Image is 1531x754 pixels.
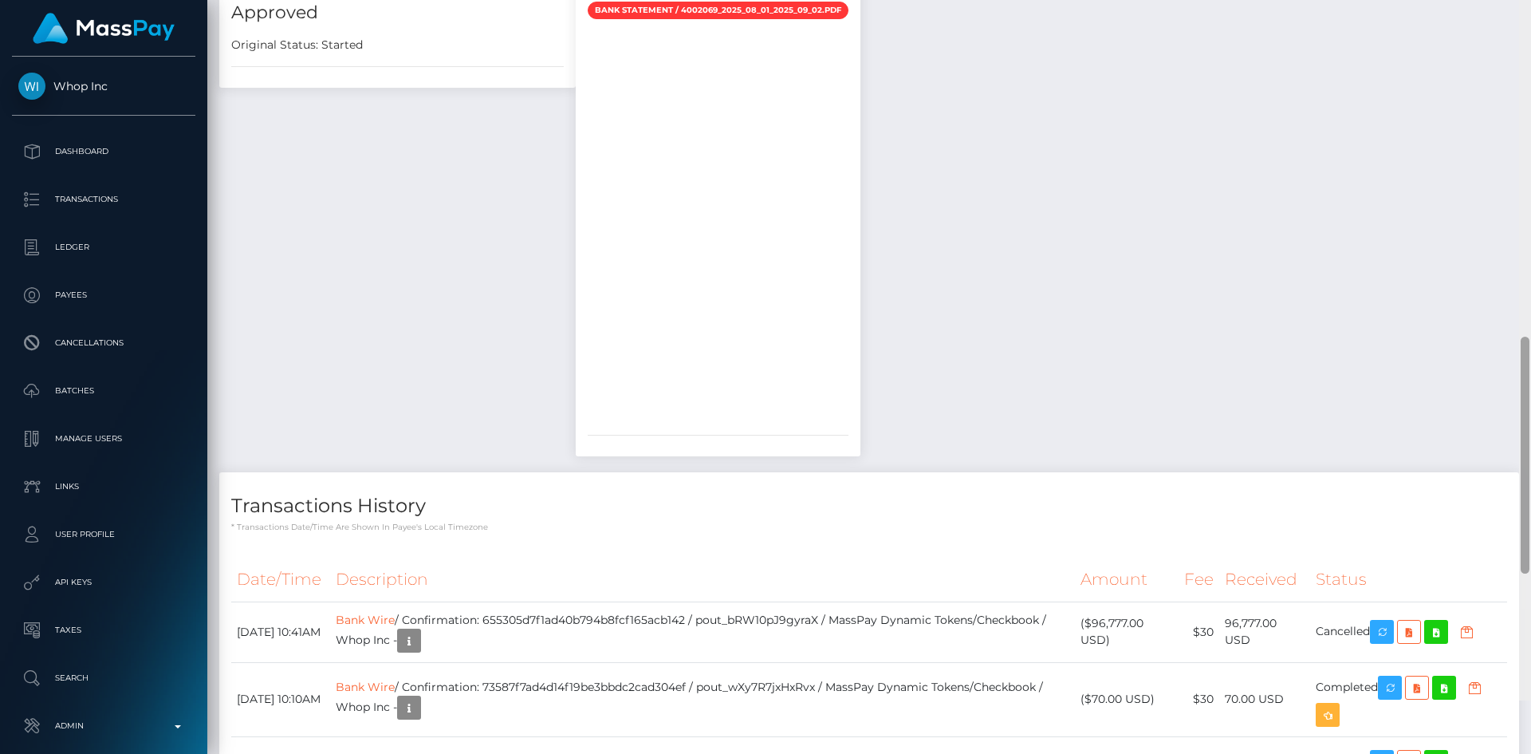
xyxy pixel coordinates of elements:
[18,235,189,259] p: Ledger
[12,515,195,555] a: User Profile
[231,492,1507,520] h4: Transactions History
[18,570,189,594] p: API Keys
[231,521,1507,533] p: * Transactions date/time are shown in payee's local timezone
[12,79,195,93] span: Whop Inc
[18,73,45,100] img: Whop Inc
[1075,602,1179,662] td: ($96,777.00 USD)
[12,467,195,507] a: Links
[336,613,395,627] a: Bank Wire
[330,602,1075,662] td: / Confirmation: 655305d7f1ad40b794b8fcf165acb142 / pout_bRW10pJ9gyraX / MassPay Dynamic Tokens/Ch...
[12,419,195,459] a: Manage Users
[18,427,189,451] p: Manage Users
[18,618,189,642] p: Taxes
[1310,558,1507,602] th: Status
[12,323,195,363] a: Cancellations
[18,666,189,690] p: Search
[18,475,189,499] p: Links
[1219,602,1310,662] td: 96,777.00 USD
[12,658,195,698] a: Search
[588,23,827,422] iframe: PDF Embed API
[330,662,1075,736] td: / Confirmation: 73587f7ad4d14f19be3bbdc2cad304ef / pout_wXy7R7jxHxRvx / MassPay Dynamic Tokens/Ch...
[1219,558,1310,602] th: Received
[1179,662,1219,736] td: $30
[1179,558,1219,602] th: Fee
[231,38,363,52] h7: Original Status: Started
[330,558,1075,602] th: Description
[12,180,195,219] a: Transactions
[336,680,395,694] a: Bank Wire
[18,714,189,738] p: Admin
[12,275,195,315] a: Payees
[33,13,175,44] img: MassPay Logo
[231,662,330,736] td: [DATE] 10:10AM
[18,140,189,164] p: Dashboard
[1075,662,1179,736] td: ($70.00 USD)
[18,188,189,211] p: Transactions
[12,371,195,411] a: Batches
[231,602,330,662] td: [DATE] 10:41AM
[1075,558,1179,602] th: Amount
[231,558,330,602] th: Date/Time
[588,2,848,19] span: Bank Statement / 4002069_2025_08_01_2025_09_02.pdf
[18,379,189,403] p: Batches
[1310,662,1507,736] td: Completed
[1310,602,1507,662] td: Cancelled
[12,227,195,267] a: Ledger
[12,132,195,172] a: Dashboard
[12,610,195,650] a: Taxes
[12,706,195,746] a: Admin
[18,331,189,355] p: Cancellations
[231,1,564,26] h5: Approved
[18,283,189,307] p: Payees
[18,523,189,547] p: User Profile
[12,563,195,602] a: API Keys
[1179,602,1219,662] td: $30
[1219,662,1310,736] td: 70.00 USD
